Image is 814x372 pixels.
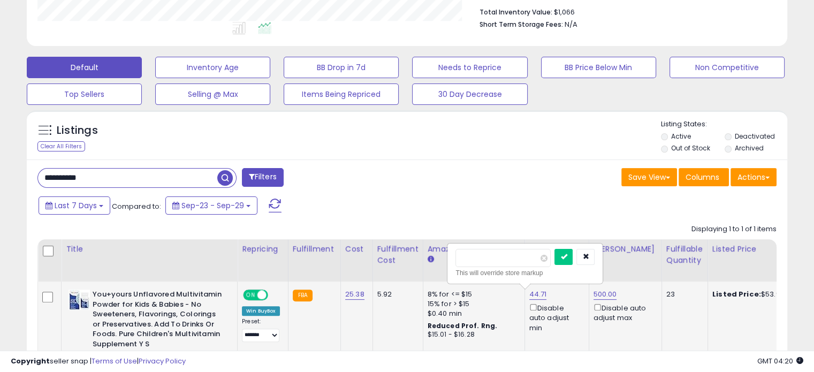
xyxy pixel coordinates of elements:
button: Filters [242,168,284,187]
b: Listed Price: [712,289,761,299]
div: I understand, we want to continue with the monthly plan. [39,157,206,191]
div: Keirth says… [9,224,206,371]
div: 8% for <= $15 [428,290,516,299]
button: Gif picker [51,324,59,333]
h1: Keirth [52,5,78,13]
li: You can cancel anytime, but since it’s a discounted long-term plan, there are no refunds for unus... [25,112,167,142]
span: Sep-23 - Sep-29 [181,200,244,211]
button: Save View [621,168,677,186]
button: BB Price Below Min [541,57,656,78]
textarea: Message… [9,302,205,320]
button: Default [27,57,142,78]
b: Keirth [65,202,87,210]
span: ON [244,291,257,300]
li: The annual plan is paid upfront (and then yearly) in one payment of 5,100, not monthly. [25,27,167,57]
div: seller snap | | [11,356,186,367]
span: OFF [267,291,284,300]
p: Active 4h ago [52,13,100,24]
button: Selling @ Max [155,83,270,105]
div: Disable auto adjust max [594,302,653,323]
a: Terms of Use [92,356,137,366]
a: 500.00 [594,289,617,300]
li: While the annual plan is non-refundable, we always aim to work with sellers long term, so if some... [25,59,167,109]
button: go back [7,4,27,25]
small: Amazon Fees. [428,255,434,264]
div: I understand, we want to continue with the monthly plan. [47,163,197,184]
div: No further action is required from your side at this time. Please let me know if you have any oth... [17,283,167,356]
p: Listing States: [661,119,787,130]
a: 44.71 [529,289,547,300]
button: Columns [679,168,729,186]
div: Win BuyBox [242,306,280,316]
div: Amazon Fees [428,244,520,255]
b: Total Inventory Value: [480,7,552,17]
div: Disable auto adjust min [529,302,581,333]
div: Keirth says… [9,199,206,224]
div: $15.01 - $16.28 [428,330,516,339]
div: 5.92 [377,290,415,299]
button: Top Sellers [27,83,142,105]
button: Needs to Reprice [412,57,527,78]
div: Close [188,4,207,24]
span: 2025-10-8 04:20 GMT [757,356,803,366]
div: Title [66,244,233,255]
div: Fulfillment [293,244,336,255]
button: Emoji picker [34,324,42,333]
span: Columns [686,172,719,183]
li: $1,066 [480,5,769,18]
div: Cost [345,244,368,255]
small: FBA [293,290,313,301]
div: Preset: [242,318,280,342]
div: Fulfillable Quantity [666,244,703,266]
div: Fulfillment Cost [377,244,419,266]
button: Last 7 Days [39,196,110,215]
b: You+yours Unflavored Multivitamin Powder for Kids & Babies - No Sweeteners, Flavorings, Colorings... [93,290,223,352]
div: Repricing [242,244,284,255]
div: $0.40 min [428,309,516,318]
span: Compared to: [112,201,161,211]
b: Short Term Storage Fees: [480,20,563,29]
img: Profile image for Keirth [31,6,48,23]
button: Inventory Age [155,57,270,78]
div: HI Fame,That's great! I'm happy to confirm that you want to continue with themonthly billing plan... [9,224,176,362]
label: Out of Stock [671,143,710,153]
div: 23 [666,290,699,299]
span: Last 7 Days [55,200,97,211]
label: Deactivated [734,132,774,141]
a: 25.38 [345,289,364,300]
button: Actions [731,168,777,186]
button: BB Drop in 7d [284,57,399,78]
strong: Copyright [11,356,50,366]
div: joined the conversation [65,201,163,211]
button: 30 Day Decrease [412,83,527,105]
b: Reduced Prof. Rng. [428,321,498,330]
label: Archived [734,143,763,153]
label: Active [671,132,691,141]
button: Non Competitive [670,57,785,78]
div: Listed Price [712,244,805,255]
button: Send a message… [184,320,201,337]
button: Items Being Repriced [284,83,399,105]
button: Upload attachment [17,324,25,333]
div: Clear All Filters [37,141,85,151]
div: [PERSON_NAME] [594,244,657,255]
button: Start recording [68,324,77,333]
div: Fame says… [9,157,206,199]
div: $53.94 [712,290,801,299]
h5: Listings [57,123,98,138]
div: This will override store markup [455,268,595,278]
div: Displaying 1 to 1 of 1 items [691,224,777,234]
img: 416kH0-icnL._SL40_.jpg [69,290,90,310]
span: N/A [565,19,577,29]
div: 15% for > $15 [428,299,516,309]
button: Sep-23 - Sep-29 [165,196,257,215]
button: Home [168,4,188,25]
div: HI Fame, That's great! I'm happy to confirm that you want to continue with the . [17,230,167,283]
img: Profile image for Keirth [51,201,62,211]
a: Privacy Policy [139,356,186,366]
